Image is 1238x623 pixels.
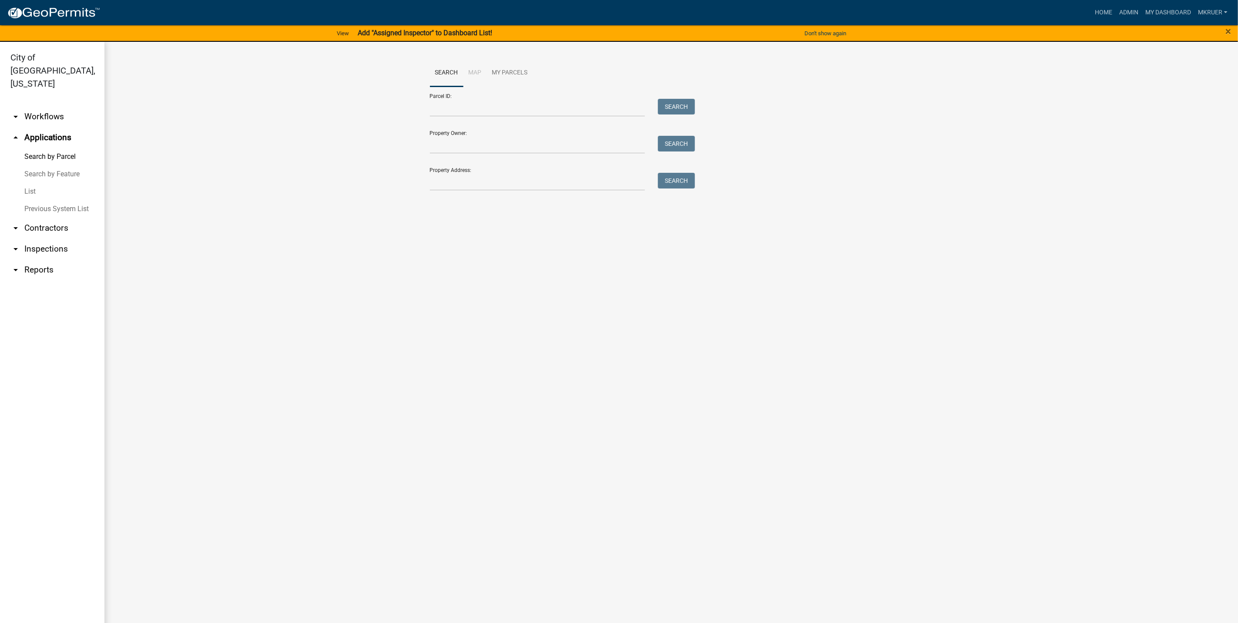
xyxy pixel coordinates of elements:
[1194,4,1231,21] a: mkruer
[1116,4,1142,21] a: Admin
[658,99,695,114] button: Search
[487,59,533,87] a: My Parcels
[1226,25,1231,37] span: ×
[333,26,352,40] a: View
[10,132,21,143] i: arrow_drop_up
[10,244,21,254] i: arrow_drop_down
[658,173,695,189] button: Search
[801,26,850,40] button: Don't show again
[430,59,463,87] a: Search
[10,265,21,275] i: arrow_drop_down
[1142,4,1194,21] a: My Dashboard
[10,111,21,122] i: arrow_drop_down
[1091,4,1116,21] a: Home
[1226,26,1231,37] button: Close
[10,223,21,233] i: arrow_drop_down
[658,136,695,152] button: Search
[358,29,492,37] strong: Add "Assigned Inspector" to Dashboard List!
